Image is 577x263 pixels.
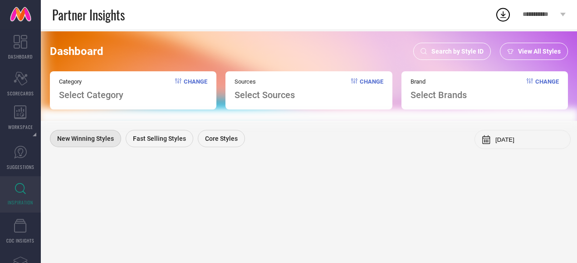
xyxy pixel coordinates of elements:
[360,78,383,100] span: Change
[7,164,34,170] span: SUGGESTIONS
[495,136,563,143] input: Select month
[133,135,186,142] span: Fast Selling Styles
[235,78,295,85] span: Sources
[8,124,33,130] span: WORKSPACE
[431,48,484,55] span: Search by Style ID
[235,89,295,100] span: Select Sources
[50,45,103,58] span: Dashboard
[518,48,561,55] span: View All Styles
[52,5,125,24] span: Partner Insights
[8,53,33,60] span: DASHBOARD
[205,135,238,142] span: Core Styles
[6,237,34,244] span: CDC INSIGHTS
[495,6,511,23] div: Open download list
[411,78,467,85] span: Brand
[57,135,114,142] span: New Winning Styles
[535,78,559,100] span: Change
[7,90,34,97] span: SCORECARDS
[8,199,33,206] span: INSPIRATION
[411,89,467,100] span: Select Brands
[59,89,123,100] span: Select Category
[184,78,207,100] span: Change
[59,78,123,85] span: Category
